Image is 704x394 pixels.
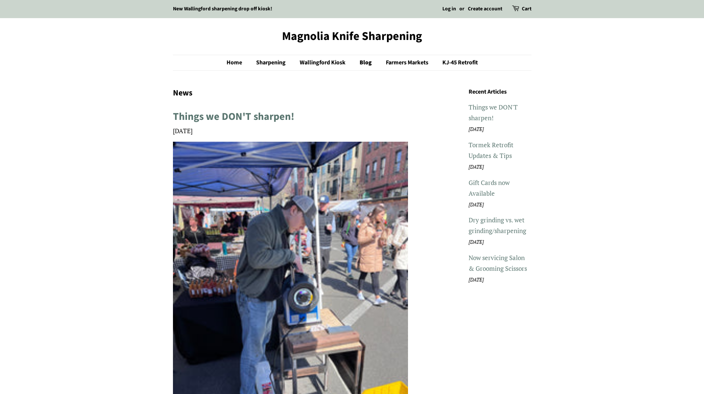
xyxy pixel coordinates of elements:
a: Now servicing Salon & Grooming Scissors [469,253,527,273]
a: Tormek Retrofit Updates & Tips [469,141,513,160]
a: Blog [354,55,379,70]
a: Create account [468,5,502,13]
em: [DATE] [469,276,484,283]
a: Dry grinding vs. wet grinding/sharpening [469,216,526,235]
a: Cart [522,5,531,14]
a: Log in [442,5,456,13]
a: New Wallingford sharpening drop off kiosk! [173,5,272,13]
a: Gift Cards now Available [469,178,510,198]
em: [DATE] [469,164,484,170]
a: Magnolia Knife Sharpening [173,29,531,43]
em: [DATE] [469,126,484,132]
a: Home [227,55,249,70]
a: Farmers Markets [380,55,436,70]
a: Wallingford Kiosk [294,55,353,70]
h3: Recent Articles [469,87,531,97]
h1: News [173,87,408,99]
a: KJ-45 Retrofit [437,55,478,70]
li: or [459,5,465,14]
a: Sharpening [251,55,293,70]
em: [DATE] [469,201,484,208]
a: Things we DON'T sharpen! [173,109,295,124]
em: [DATE] [469,239,484,245]
a: Things we DON'T sharpen! [469,103,518,122]
time: [DATE] [173,127,193,135]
